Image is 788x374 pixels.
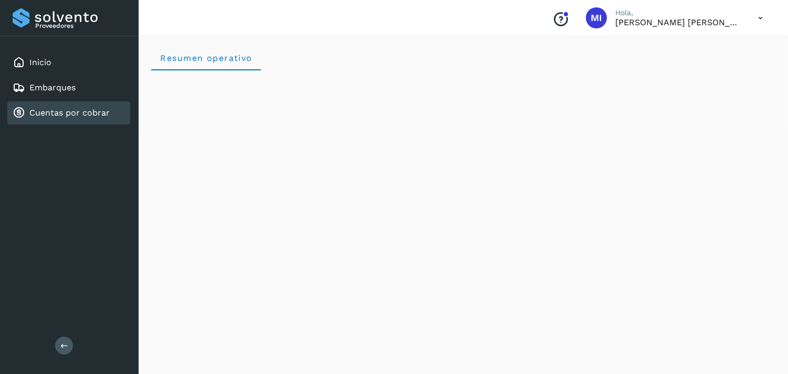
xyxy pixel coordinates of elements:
[615,8,741,17] p: Hola,
[35,22,126,29] p: Proveedores
[29,57,51,67] a: Inicio
[29,108,110,118] a: Cuentas por cobrar
[29,82,76,92] a: Embarques
[160,53,253,63] span: Resumen operativo
[7,51,130,74] div: Inicio
[7,101,130,124] div: Cuentas por cobrar
[7,76,130,99] div: Embarques
[615,17,741,27] p: Magda Imelda Ramos Gelacio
